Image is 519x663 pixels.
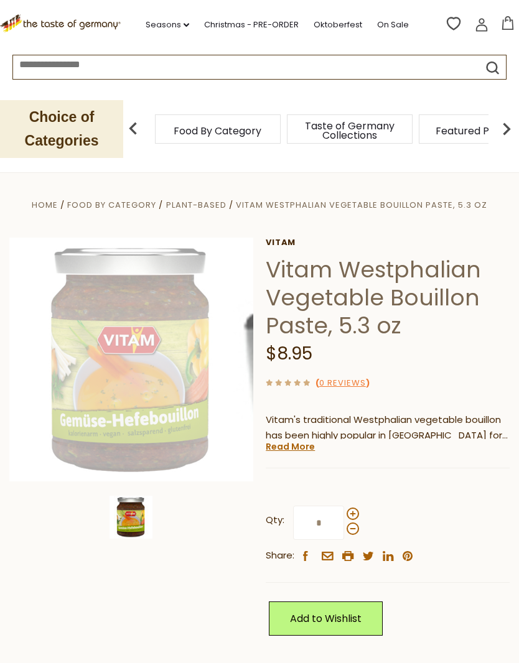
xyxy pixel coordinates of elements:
[204,18,299,32] a: Christmas - PRE-ORDER
[266,548,294,563] span: Share:
[269,601,383,636] a: Add to Wishlist
[300,121,400,140] a: Taste of Germany Collections
[377,18,409,32] a: On Sale
[293,506,344,540] input: Qty:
[266,412,510,443] p: Vitam's traditional Westphalian vegetable bouillon has been highly popular in [GEOGRAPHIC_DATA] f...
[146,18,189,32] a: Seasons
[166,199,227,211] a: Plant-Based
[67,199,156,211] a: Food By Category
[266,512,284,528] strong: Qty:
[319,377,366,390] a: 0 Reviews
[266,341,312,366] span: $8.95
[174,126,261,136] a: Food By Category
[314,18,362,32] a: Oktoberfest
[32,199,58,211] a: Home
[110,496,152,539] img: Vitam Westphalian Vegetable Bouillon Paste, 5.3 oz
[316,377,370,389] span: ( )
[236,199,487,211] a: Vitam Westphalian Vegetable Bouillon Paste, 5.3 oz
[266,256,510,340] h1: Vitam Westphalian Vegetable Bouillon Paste, 5.3 oz
[266,238,510,248] a: Vitam
[9,238,253,481] img: Vitam Westphalian Vegetable Bouillon Paste, 5.3 oz
[266,440,315,453] a: Read More
[494,116,519,141] img: next arrow
[121,116,146,141] img: previous arrow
